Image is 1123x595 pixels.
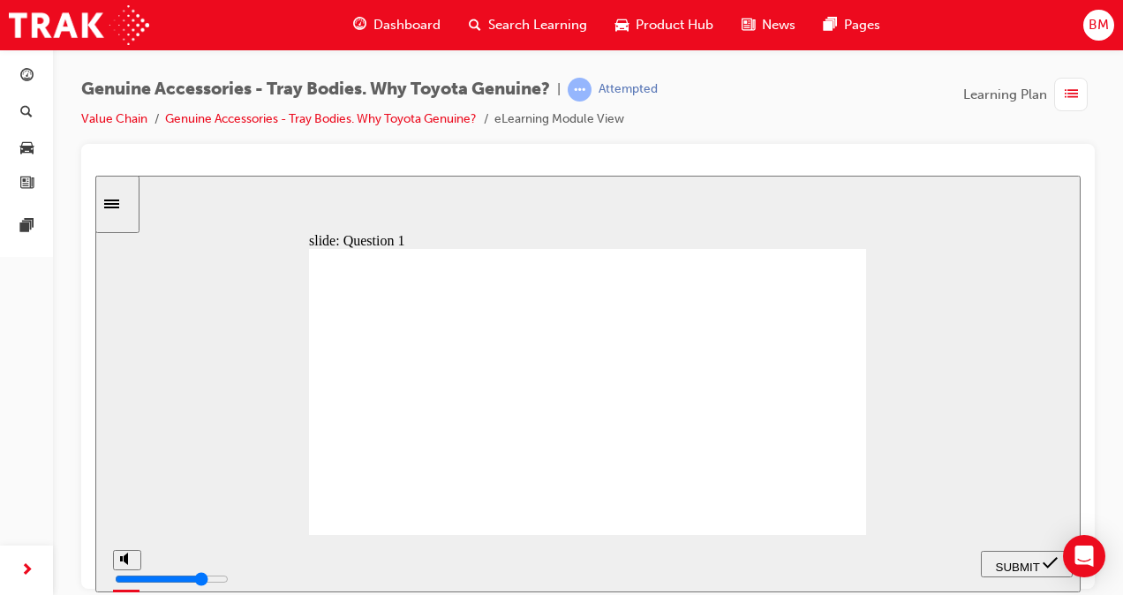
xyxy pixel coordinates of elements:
[601,7,727,43] a: car-iconProduct Hub
[963,85,1047,105] span: Learning Plan
[19,396,133,410] input: volume
[615,14,629,36] span: car-icon
[636,15,713,35] span: Product Hub
[373,15,441,35] span: Dashboard
[353,14,366,36] span: guage-icon
[20,105,33,121] span: search-icon
[886,375,977,402] button: submit
[1089,15,1109,35] span: BM
[742,14,755,36] span: news-icon
[568,78,592,102] span: learningRecordVerb_ATTEMPT-icon
[824,14,837,36] span: pages-icon
[20,560,34,582] span: next-icon
[9,5,149,45] img: Trak
[165,111,477,126] a: Genuine Accessories - Tray Bodies. Why Toyota Genuine?
[339,7,455,43] a: guage-iconDashboard
[18,359,44,417] div: misc controls
[1065,84,1078,106] span: list-icon
[20,69,34,85] span: guage-icon
[844,15,880,35] span: Pages
[886,359,977,417] nav: slide navigation
[20,177,34,192] span: news-icon
[557,79,561,100] span: |
[1063,535,1105,577] div: Open Intercom Messenger
[81,79,550,100] span: Genuine Accessories - Tray Bodies. Why Toyota Genuine?
[810,7,894,43] a: pages-iconPages
[599,81,658,98] div: Attempted
[963,78,1095,111] button: Learning Plan
[494,109,624,130] li: eLearning Module View
[727,7,810,43] a: news-iconNews
[1083,10,1114,41] button: BM
[901,385,945,398] span: SUBMIT
[20,219,34,235] span: pages-icon
[455,7,601,43] a: search-iconSearch Learning
[488,15,587,35] span: Search Learning
[20,140,34,156] span: car-icon
[469,14,481,36] span: search-icon
[81,111,147,126] a: Value Chain
[18,374,46,395] button: volume
[762,15,795,35] span: News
